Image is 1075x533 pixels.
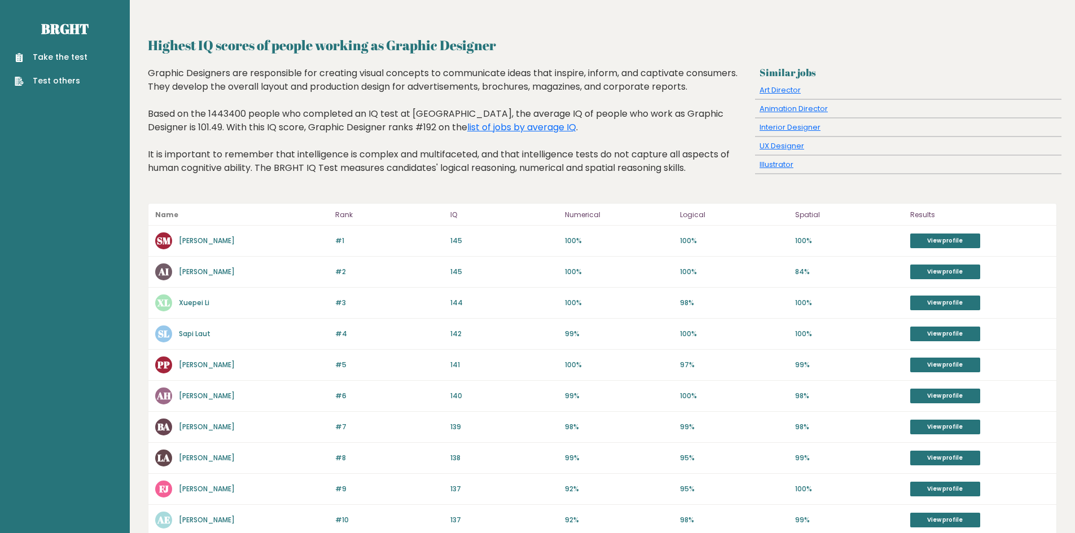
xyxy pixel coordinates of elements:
[335,298,444,308] p: #3
[335,236,444,246] p: #1
[450,267,559,277] p: 145
[760,159,793,170] a: Illustrator
[179,422,235,431] a: [PERSON_NAME]
[760,122,820,133] a: Interior Designer
[795,236,903,246] p: 100%
[680,267,788,277] p: 100%
[910,234,980,248] a: View profile
[158,265,169,278] text: AI
[565,267,673,277] p: 100%
[179,236,235,245] a: [PERSON_NAME]
[335,484,444,494] p: #9
[157,513,170,526] text: AE
[910,389,980,403] a: View profile
[156,389,171,402] text: AH
[795,329,903,339] p: 100%
[910,420,980,434] a: View profile
[450,484,559,494] p: 137
[450,422,559,432] p: 139
[565,453,673,463] p: 99%
[760,140,804,151] a: UX Designer
[795,360,903,370] p: 99%
[157,420,170,433] text: BA
[680,329,788,339] p: 100%
[795,267,903,277] p: 84%
[335,391,444,401] p: #6
[565,208,673,222] p: Numerical
[335,453,444,463] p: #8
[179,298,209,307] a: Xuepei Li
[179,329,210,338] a: Sapi Laut
[155,210,178,219] b: Name
[795,484,903,494] p: 100%
[179,391,235,400] a: [PERSON_NAME]
[760,103,828,114] a: Animation Director
[157,358,170,371] text: PP
[157,451,170,464] text: LA
[565,515,673,525] p: 92%
[795,391,903,401] p: 98%
[795,453,903,463] p: 99%
[795,208,903,222] p: Spatial
[41,20,89,38] a: Brght
[910,358,980,372] a: View profile
[335,208,444,222] p: Rank
[910,451,980,465] a: View profile
[565,329,673,339] p: 99%
[760,85,801,95] a: Art Director
[15,75,87,87] a: Test others
[159,482,169,495] text: FJ
[157,296,170,309] text: XL
[910,296,980,310] a: View profile
[467,121,576,134] a: list of jobs by average IQ
[15,51,87,63] a: Take the test
[910,208,1050,222] p: Results
[450,391,559,401] p: 140
[680,391,788,401] p: 100%
[680,360,788,370] p: 97%
[450,208,559,222] p: IQ
[450,329,559,339] p: 142
[179,484,235,494] a: [PERSON_NAME]
[179,360,235,369] a: [PERSON_NAME]
[795,515,903,525] p: 99%
[795,298,903,308] p: 100%
[910,482,980,496] a: View profile
[910,265,980,279] a: View profile
[760,67,1057,78] h3: Similar jobs
[680,453,788,463] p: 95%
[179,267,235,276] a: [PERSON_NAME]
[910,513,980,527] a: View profile
[450,515,559,525] p: 137
[565,391,673,401] p: 99%
[179,453,235,462] a: [PERSON_NAME]
[680,515,788,525] p: 98%
[565,236,673,246] p: 100%
[565,360,673,370] p: 100%
[680,208,788,222] p: Logical
[335,329,444,339] p: #4
[179,515,235,525] a: [PERSON_NAME]
[335,267,444,277] p: #2
[335,360,444,370] p: #5
[335,515,444,525] p: #10
[680,298,788,308] p: 98%
[158,327,169,340] text: SL
[680,236,788,246] p: 100%
[450,360,559,370] p: 141
[450,298,559,308] p: 144
[680,484,788,494] p: 95%
[148,67,751,192] div: Graphic Designers are responsible for creating visual concepts to communicate ideas that inspire,...
[157,234,171,247] text: SM
[450,236,559,246] p: 145
[910,327,980,341] a: View profile
[795,422,903,432] p: 98%
[565,484,673,494] p: 92%
[565,422,673,432] p: 98%
[680,422,788,432] p: 99%
[450,453,559,463] p: 138
[335,422,444,432] p: #7
[565,298,673,308] p: 100%
[148,35,1057,55] h2: Highest IQ scores of people working as Graphic Designer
